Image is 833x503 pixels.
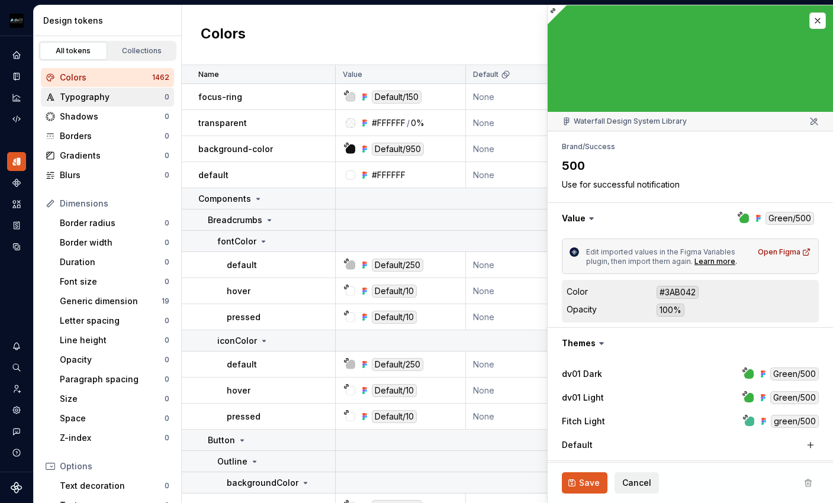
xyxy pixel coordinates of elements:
[41,146,174,165] a: Gradients0
[372,169,406,181] div: #FFFFFF
[7,358,26,377] button: Search ⌘K
[7,88,26,107] div: Analytics
[372,143,424,156] div: Default/950
[41,68,174,87] a: Colors1462
[11,482,22,494] svg: Supernova Logo
[43,15,176,27] div: Design tokens
[60,217,165,229] div: Border radius
[112,46,172,56] div: Collections
[165,355,169,365] div: 0
[372,311,417,324] div: Default/10
[567,304,597,315] div: Opacity
[60,373,165,385] div: Paragraph spacing
[55,272,174,291] a: Font size0
[165,433,169,443] div: 0
[60,315,165,327] div: Letter spacing
[165,112,169,121] div: 0
[562,439,593,451] label: Default
[44,46,103,56] div: All tokens
[198,70,219,79] p: Name
[165,257,169,267] div: 0
[165,170,169,180] div: 0
[7,237,26,256] div: Data sources
[372,358,423,371] div: Default/250
[227,411,260,423] p: pressed
[208,214,262,226] p: Breadcrumbs
[60,432,165,444] div: Z-index
[165,336,169,345] div: 0
[7,46,26,65] a: Home
[466,162,596,188] td: None
[60,393,165,405] div: Size
[165,316,169,325] div: 0
[7,216,26,235] a: Storybook stories
[9,14,24,28] img: 7a0241b0-c510-47ef-86be-6cc2f0d29437.png
[55,253,174,272] a: Duration0
[466,404,596,430] td: None
[466,136,596,162] td: None
[758,247,811,257] div: Open Figma
[55,409,174,428] a: Space0
[694,257,735,266] a: Learn more
[165,131,169,141] div: 0
[7,195,26,214] a: Assets
[585,142,615,151] li: Success
[41,166,174,185] a: Blurs0
[60,354,165,366] div: Opacity
[411,117,424,129] div: 0%
[657,286,699,299] div: #3AB042
[7,337,26,356] button: Notifications
[559,155,816,176] textarea: 500
[41,88,174,107] a: Typography0
[60,130,165,142] div: Borders
[227,359,257,370] p: default
[165,481,169,491] div: 0
[562,368,602,380] label: dv01 Dark
[165,92,169,102] div: 0
[7,109,26,128] a: Code automation
[198,117,247,129] p: transparent
[227,311,260,323] p: pressed
[55,331,174,350] a: Line height0
[407,117,410,129] div: /
[583,142,585,151] li: /
[165,238,169,247] div: 0
[60,72,152,83] div: Colors
[198,91,242,103] p: focus-ring
[60,460,169,472] div: Options
[217,335,257,347] p: iconColor
[60,91,165,103] div: Typography
[55,214,174,233] a: Border radius0
[60,169,165,181] div: Blurs
[7,173,26,192] div: Components
[562,117,687,126] div: Waterfall Design System Library
[622,477,651,489] span: Cancel
[562,415,605,427] label: Fitch Light
[55,311,174,330] a: Letter spacing0
[165,414,169,423] div: 0
[55,476,174,495] a: Text decoration0
[7,401,26,420] a: Settings
[217,456,247,467] p: Outline
[7,152,26,171] a: Design tokens
[55,428,174,447] a: Z-index0
[60,150,165,162] div: Gradients
[217,236,256,247] p: fontColor
[7,67,26,86] a: Documentation
[198,143,273,155] p: background-color
[152,73,169,82] div: 1462
[162,296,169,306] div: 19
[372,384,417,397] div: Default/10
[735,257,737,266] span: .
[7,379,26,398] a: Invite team
[372,259,423,272] div: Default/250
[60,256,165,268] div: Duration
[466,304,596,330] td: None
